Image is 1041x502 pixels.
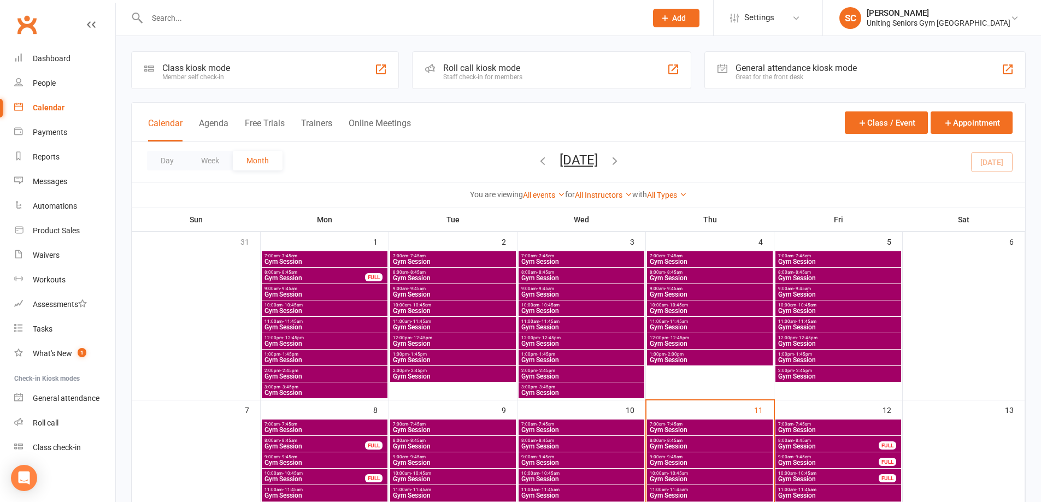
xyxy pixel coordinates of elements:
[521,373,642,380] span: Gym Session
[521,492,642,499] span: Gym Session
[365,441,383,450] div: FULL
[264,303,385,308] span: 10:00am
[744,5,774,30] span: Settings
[521,270,642,275] span: 8:00am
[539,471,560,476] span: - 10:45am
[392,352,514,357] span: 1:00pm
[754,400,774,418] div: 11
[411,471,431,476] span: - 10:45am
[1009,232,1025,250] div: 6
[264,443,366,450] span: Gym Session
[668,471,688,476] span: - 10:45am
[778,471,879,476] span: 10:00am
[565,190,575,199] strong: for
[537,368,555,373] span: - 2:45pm
[879,458,896,466] div: FULL
[649,335,771,340] span: 12:00pm
[11,465,37,491] div: Open Intercom Messenger
[392,286,514,291] span: 9:00am
[778,258,899,265] span: Gym Session
[668,303,688,308] span: - 10:45am
[245,400,260,418] div: 7
[392,368,514,373] span: 2:00pm
[778,319,899,324] span: 11:00am
[280,286,297,291] span: - 9:45am
[736,63,857,73] div: General attendance kiosk mode
[502,232,517,250] div: 2
[144,10,639,26] input: Search...
[778,459,879,466] span: Gym Session
[845,111,928,134] button: Class / Event
[867,8,1010,18] div: [PERSON_NAME]
[261,208,389,231] th: Mon
[521,385,642,389] span: 3:00pm
[537,385,555,389] span: - 3:45pm
[14,243,115,268] a: Waivers
[33,275,66,284] div: Workouts
[778,324,899,330] span: Gym Session
[665,286,683,291] span: - 9:45am
[778,286,899,291] span: 9:00am
[523,191,565,199] a: All events
[778,270,899,275] span: 8:00am
[778,422,899,427] span: 7:00am
[778,443,879,450] span: Gym Session
[280,253,297,258] span: - 7:45am
[778,373,899,380] span: Gym Session
[778,303,899,308] span: 10:00am
[879,441,896,450] div: FULL
[392,357,514,363] span: Gym Session
[13,11,40,38] a: Clubworx
[443,73,522,81] div: Staff check-in for members
[14,386,115,411] a: General attendance kiosk mode
[392,324,514,330] span: Gym Session
[392,471,514,476] span: 10:00am
[649,454,771,459] span: 9:00am
[132,208,261,231] th: Sun
[521,438,642,443] span: 8:00am
[411,319,431,324] span: - 11:45am
[233,151,283,170] button: Month
[240,232,260,250] div: 31
[796,303,816,308] span: - 10:45am
[264,258,385,265] span: Gym Session
[392,427,514,433] span: Gym Session
[793,270,811,275] span: - 8:45am
[392,476,514,482] span: Gym Session
[539,319,560,324] span: - 11:45am
[33,202,77,210] div: Automations
[408,270,426,275] span: - 8:45am
[14,96,115,120] a: Calendar
[665,438,683,443] span: - 8:45am
[626,400,645,418] div: 10
[264,389,385,396] span: Gym Session
[264,335,385,340] span: 12:00pm
[521,308,642,314] span: Gym Session
[280,454,297,459] span: - 9:45am
[264,357,385,363] span: Gym Session
[392,275,514,281] span: Gym Session
[649,340,771,347] span: Gym Session
[887,232,902,250] div: 5
[264,487,385,492] span: 11:00am
[33,79,56,87] div: People
[649,324,771,330] span: Gym Session
[392,459,514,466] span: Gym Session
[521,303,642,308] span: 10:00am
[392,438,514,443] span: 8:00am
[392,253,514,258] span: 7:00am
[649,487,771,492] span: 11:00am
[778,427,899,433] span: Gym Session
[649,319,771,324] span: 11:00am
[793,286,811,291] span: - 9:45am
[33,128,67,137] div: Payments
[632,190,647,199] strong: with
[502,400,517,418] div: 9
[649,308,771,314] span: Gym Session
[392,291,514,298] span: Gym Session
[280,438,297,443] span: - 8:45am
[33,349,72,358] div: What's New
[774,208,903,231] th: Fri
[665,253,683,258] span: - 7:45am
[521,476,642,482] span: Gym Session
